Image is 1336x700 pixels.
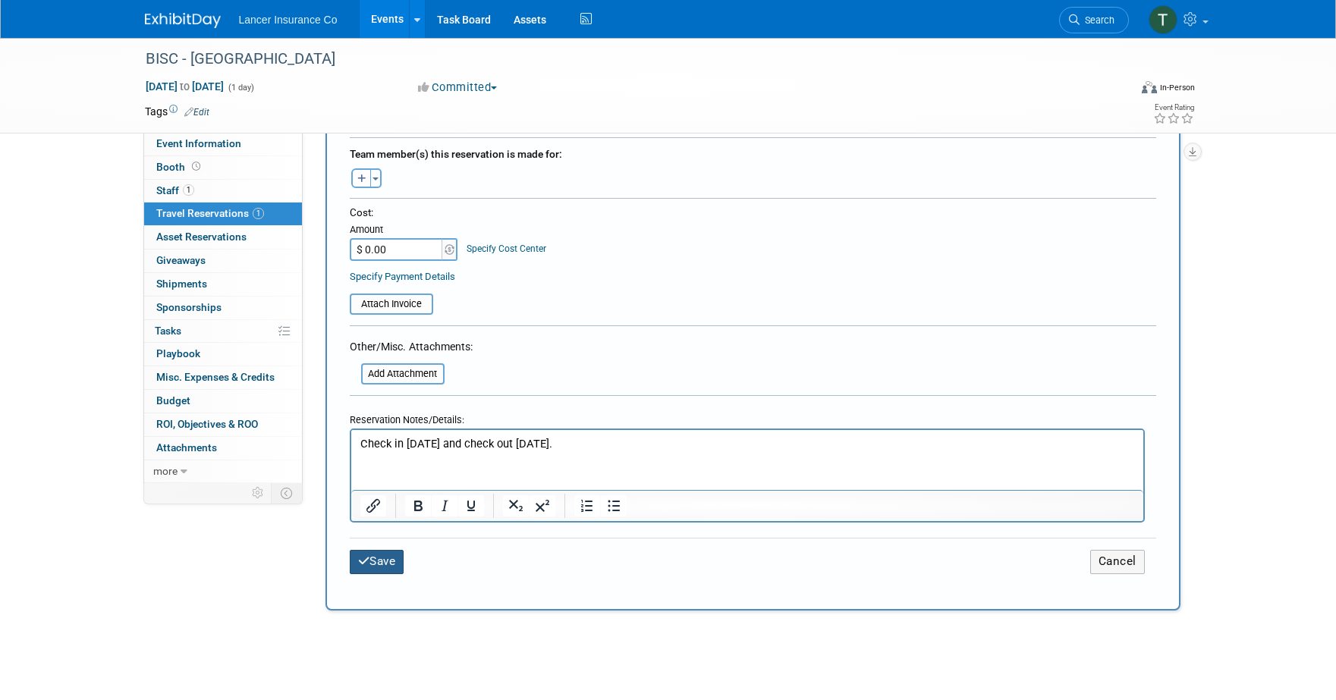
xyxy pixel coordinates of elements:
[1149,5,1177,34] img: Terrence Forrest
[1059,7,1129,33] a: Search
[144,133,302,155] a: Event Information
[405,495,431,516] button: Bold
[467,243,546,254] a: Specify Cost Center
[350,339,473,358] div: Other/Misc. Attachments:
[144,343,302,366] a: Playbook
[227,83,254,93] span: (1 day)
[144,366,302,389] a: Misc. Expenses & Credits
[432,495,457,516] button: Italic
[145,13,221,28] img: ExhibitDay
[1080,14,1114,26] span: Search
[1153,104,1194,111] div: Event Rating
[574,495,600,516] button: Numbered list
[144,390,302,413] a: Budget
[360,495,386,516] button: Insert/edit link
[156,394,190,407] span: Budget
[153,465,178,477] span: more
[350,140,1156,165] div: Team member(s) this reservation is made for:
[350,223,460,238] div: Amount
[144,226,302,249] a: Asset Reservations
[351,430,1143,490] iframe: Rich Text Area
[458,495,484,516] button: Underline
[350,206,1156,220] div: Cost:
[144,437,302,460] a: Attachments
[155,325,181,337] span: Tasks
[144,156,302,179] a: Booth
[601,495,627,516] button: Bullet list
[350,550,404,573] button: Save
[1090,550,1145,573] button: Cancel
[156,207,264,219] span: Travel Reservations
[1142,81,1157,93] img: Format-Inperson.png
[156,347,200,359] span: Playbook
[413,80,503,96] button: Committed
[145,80,225,93] span: [DATE] [DATE]
[156,278,207,290] span: Shipments
[144,202,302,225] a: Travel Reservations1
[503,495,529,516] button: Subscript
[189,161,203,172] span: Booth not reserved yet
[530,495,555,516] button: Superscript
[245,483,272,503] td: Personalize Event Tab Strip
[145,104,209,119] td: Tags
[239,14,338,26] span: Lancer Insurance Co
[350,407,1145,428] div: Reservation Notes/Details:
[156,161,203,173] span: Booth
[144,297,302,319] a: Sponsorships
[156,418,258,430] span: ROI, Objectives & ROO
[156,184,194,196] span: Staff
[156,441,217,454] span: Attachments
[271,483,302,503] td: Toggle Event Tabs
[144,460,302,483] a: more
[350,271,455,282] a: Specify Payment Details
[156,371,275,383] span: Misc. Expenses & Credits
[184,107,209,118] a: Edit
[253,208,264,219] span: 1
[144,250,302,272] a: Giveaways
[144,413,302,436] a: ROI, Objectives & ROO
[144,320,302,343] a: Tasks
[140,46,1106,73] div: BISC - [GEOGRAPHIC_DATA]
[144,273,302,296] a: Shipments
[1039,79,1196,102] div: Event Format
[183,184,194,196] span: 1
[144,180,302,202] a: Staff1
[156,301,222,313] span: Sponsorships
[156,231,247,243] span: Asset Reservations
[156,254,206,266] span: Giveaways
[156,137,241,149] span: Event Information
[178,80,192,93] span: to
[1159,82,1195,93] div: In-Person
